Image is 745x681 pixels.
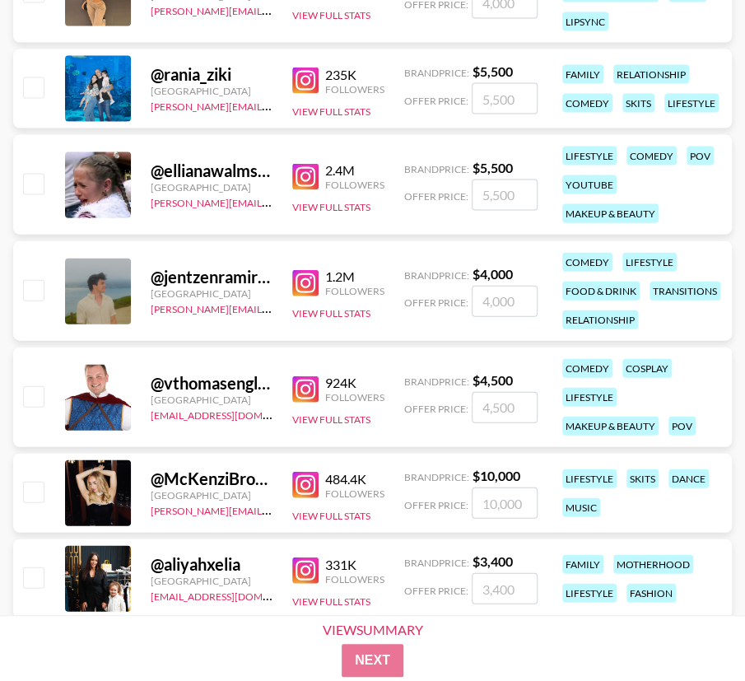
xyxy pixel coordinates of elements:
[325,471,384,487] div: 484.4K
[562,498,600,517] div: music
[325,162,384,179] div: 2.4M
[151,554,272,575] div: @ aliyahxelia
[562,388,617,407] div: lifestyle
[151,394,272,406] div: [GEOGRAPHIC_DATA]
[325,285,384,297] div: Followers
[613,555,693,574] div: motherhood
[325,391,384,403] div: Followers
[562,12,608,31] div: lipsync
[472,83,538,114] input: 5,500
[404,269,469,282] span: Brand Price:
[292,413,370,426] button: View Full Stats
[151,489,272,501] div: [GEOGRAPHIC_DATA]
[404,375,469,388] span: Brand Price:
[151,287,272,300] div: [GEOGRAPHIC_DATA]
[151,406,316,422] a: [EMAIL_ADDRESS][DOMAIN_NAME]
[562,417,659,436] div: makeup & beauty
[622,94,654,113] div: skits
[325,83,384,96] div: Followers
[325,557,384,573] div: 331K
[292,270,319,296] img: Instagram
[404,403,468,415] span: Offer Price:
[292,201,370,213] button: View Full Stats
[292,376,319,403] img: Instagram
[151,194,394,209] a: [PERSON_NAME][EMAIL_ADDRESS][DOMAIN_NAME]
[687,147,714,166] div: pov
[626,469,659,488] div: skits
[151,181,272,194] div: [GEOGRAPHIC_DATA]
[325,573,384,585] div: Followers
[650,282,720,301] div: transitions
[404,585,468,597] span: Offer Price:
[562,147,617,166] div: lifestyle
[292,557,319,584] img: Instagram
[626,147,677,166] div: comedy
[325,67,384,83] div: 235K
[664,94,719,113] div: lifestyle
[404,163,469,175] span: Brand Price:
[292,472,319,498] img: Instagram
[472,487,538,519] input: 10,000
[404,499,468,511] span: Offer Price:
[292,105,370,118] button: View Full Stats
[404,471,469,483] span: Brand Price:
[562,282,640,301] div: food & drink
[668,469,709,488] div: dance
[325,375,384,391] div: 924K
[562,204,659,223] div: makeup & beauty
[151,587,316,603] a: [EMAIL_ADDRESS][DOMAIN_NAME]
[562,359,612,378] div: comedy
[562,253,612,272] div: comedy
[622,253,677,272] div: lifestyle
[404,95,468,107] span: Offer Price:
[473,468,520,483] strong: $ 10,000
[292,164,319,190] img: Instagram
[325,179,384,191] div: Followers
[151,575,272,587] div: [GEOGRAPHIC_DATA]
[151,161,272,181] div: @ ellianawalmsley_
[473,266,513,282] strong: $ 4,000
[613,65,689,84] div: relationship
[473,372,513,388] strong: $ 4,500
[562,65,603,84] div: family
[562,469,617,488] div: lifestyle
[292,68,319,94] img: Instagram
[151,267,272,287] div: @ jentzenramirez
[404,557,469,569] span: Brand Price:
[151,469,272,489] div: @ McKenziBrooke
[309,623,437,637] div: View Summary
[292,510,370,522] button: View Full Stats
[151,97,394,113] a: [PERSON_NAME][EMAIL_ADDRESS][DOMAIN_NAME]
[292,307,370,320] button: View Full Stats
[151,2,394,17] a: [PERSON_NAME][EMAIL_ADDRESS][DOMAIN_NAME]
[151,85,272,97] div: [GEOGRAPHIC_DATA]
[404,67,469,79] span: Brand Price:
[404,190,468,203] span: Offer Price:
[668,417,696,436] div: pov
[562,175,617,194] div: youtube
[562,94,612,113] div: comedy
[473,63,513,79] strong: $ 5,500
[622,359,672,378] div: cosplay
[342,644,403,677] button: Next
[473,160,513,175] strong: $ 5,500
[292,595,370,608] button: View Full Stats
[472,573,538,604] input: 3,400
[325,487,384,500] div: Followers
[151,373,272,394] div: @ vthomasenglish
[472,392,538,423] input: 4,500
[472,286,538,317] input: 4,000
[325,268,384,285] div: 1.2M
[151,501,394,517] a: [PERSON_NAME][EMAIL_ADDRESS][DOMAIN_NAME]
[472,180,538,211] input: 5,500
[473,553,513,569] strong: $ 3,400
[292,9,370,21] button: View Full Stats
[562,555,603,574] div: family
[626,584,676,603] div: fashion
[562,584,617,603] div: lifestyle
[151,64,272,85] div: @ rania_ziki
[404,296,468,309] span: Offer Price:
[562,310,638,329] div: relationship
[151,300,394,315] a: [PERSON_NAME][EMAIL_ADDRESS][DOMAIN_NAME]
